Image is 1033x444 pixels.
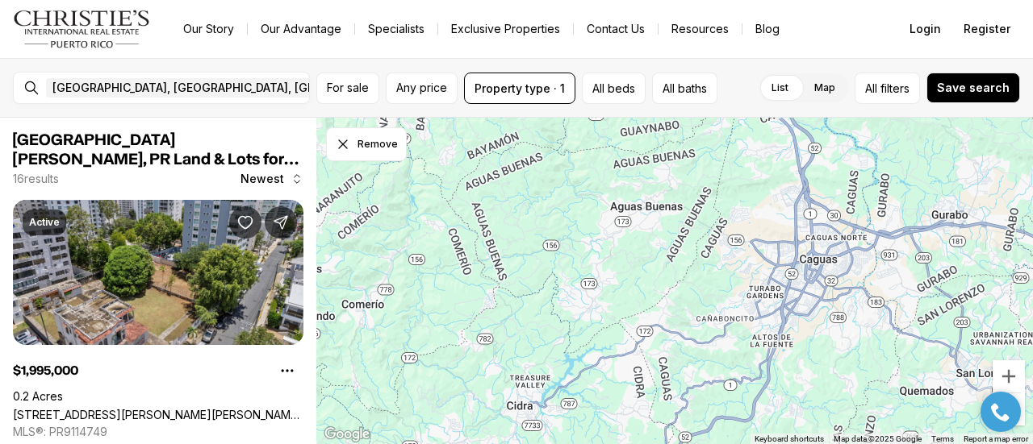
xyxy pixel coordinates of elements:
[652,73,717,104] button: All baths
[386,73,458,104] button: Any price
[659,18,742,40] a: Resources
[13,172,59,185] p: 16 results
[931,434,954,443] a: Terms
[464,73,575,104] button: Property type · 1
[910,23,941,35] span: Login
[880,80,910,97] span: filters
[231,163,313,195] button: Newest
[248,18,354,40] a: Our Advantage
[438,18,573,40] a: Exclusive Properties
[834,434,922,443] span: Map data ©2025 Google
[865,80,877,97] span: All
[240,172,284,185] span: Newest
[582,73,646,104] button: All beds
[759,73,801,102] label: List
[327,81,369,94] span: For sale
[964,23,1010,35] span: Register
[396,81,447,94] span: Any price
[954,13,1020,45] button: Register
[29,216,60,229] p: Active
[326,127,407,161] button: Dismiss drawing
[574,18,658,40] button: Contact Us
[271,355,303,387] button: Property options
[13,132,299,187] span: [GEOGRAPHIC_DATA][PERSON_NAME], PR Land & Lots for Sale
[52,81,409,94] span: [GEOGRAPHIC_DATA], [GEOGRAPHIC_DATA], [GEOGRAPHIC_DATA]
[265,206,297,239] button: Share Property
[170,18,247,40] a: Our Story
[993,360,1025,392] button: Zoom in
[855,73,920,104] button: Allfilters
[937,81,1010,94] span: Save search
[742,18,793,40] a: Blog
[316,73,379,104] button: For sale
[13,10,151,48] img: logo
[229,206,261,239] button: Save Property: 72 CALLE MANUEL RODRIGUEZ SERRA
[13,408,303,421] a: 72 CALLE MANUEL RODRIGUEZ SERRA, SAN JUAN PR, 00907
[926,73,1020,103] button: Save search
[900,13,951,45] button: Login
[964,434,1028,443] a: Report a map error
[801,73,848,102] label: Map
[355,18,437,40] a: Specialists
